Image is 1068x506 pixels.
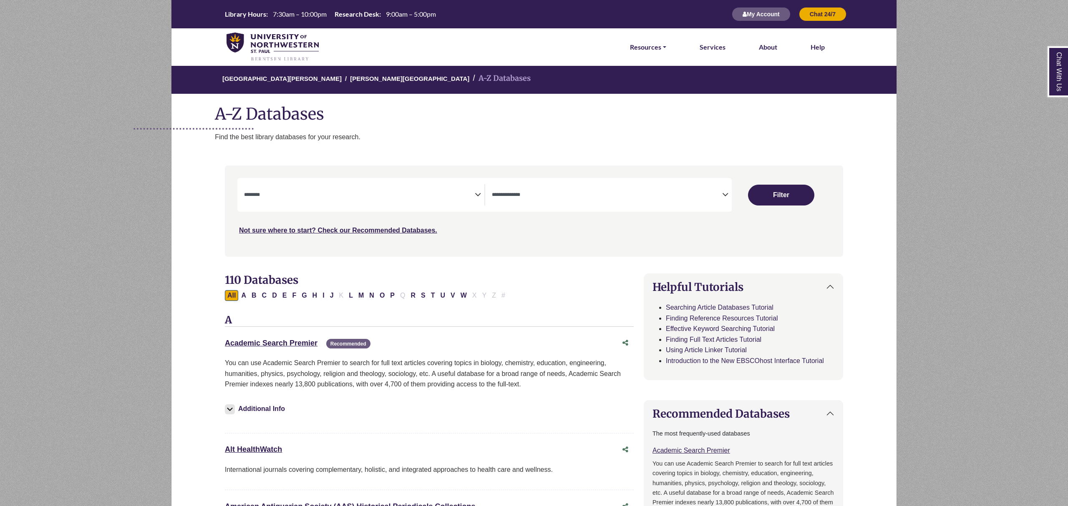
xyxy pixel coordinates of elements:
[222,10,439,18] table: Hours Today
[239,290,249,301] button: Filter Results A
[350,74,469,82] a: [PERSON_NAME][GEOGRAPHIC_DATA]
[222,10,268,18] th: Library Hours:
[732,10,791,18] a: My Account
[438,290,448,301] button: Filter Results U
[225,358,634,390] p: You can use Academic Search Premier to search for full text articles covering topics in biology, ...
[299,290,309,301] button: Filter Results G
[244,192,475,199] textarea: Search
[225,445,282,453] a: Alt HealthWatch
[799,10,846,18] a: Chat 24/7
[249,290,259,301] button: Filter Results B
[386,10,436,18] span: 9:00am – 5:00pm
[644,401,843,427] button: Recommended Databases
[630,42,666,53] a: Resources
[666,346,747,353] a: Using Article Linker Tutorial
[748,185,815,205] button: Submit for Search Results
[222,10,439,19] a: Hours Today
[326,339,370,348] span: Recommended
[225,339,317,347] a: Academic Search Premier
[225,291,509,298] div: Alpha-list to filter by first letter of database name
[225,165,843,256] nav: Search filters
[225,273,298,287] span: 110 Databases
[469,73,531,85] li: A-Z Databases
[227,33,319,62] img: library_home
[239,227,437,234] a: Not sure where to start? Check our Recommended Databases.
[310,290,320,301] button: Filter Results H
[225,464,634,475] p: International journals covering complementary, holistic, and integrated approaches to health care...
[356,290,366,301] button: Filter Results M
[388,290,397,301] button: Filter Results P
[458,290,469,301] button: Filter Results W
[759,42,777,53] a: About
[652,447,730,454] a: Academic Search Premier
[377,290,387,301] button: Filter Results O
[320,290,327,301] button: Filter Results I
[225,403,287,415] button: Additional Info
[171,98,897,123] h1: A-Z Databases
[617,335,634,351] button: Share this database
[644,274,843,300] button: Helpful Tutorials
[290,290,299,301] button: Filter Results F
[666,315,778,322] a: Finding Reference Resources Tutorial
[270,290,280,301] button: Filter Results D
[418,290,428,301] button: Filter Results S
[428,290,438,301] button: Filter Results T
[327,290,336,301] button: Filter Results J
[222,74,342,82] a: [GEOGRAPHIC_DATA][PERSON_NAME]
[492,192,723,199] textarea: Search
[617,442,634,458] button: Share this database
[331,10,381,18] th: Research Desk:
[215,132,897,143] p: Find the best library databases for your research.
[408,290,418,301] button: Filter Results R
[280,290,290,301] button: Filter Results E
[652,429,834,438] p: The most frequently-used databases
[666,304,773,311] a: Searching Article Databases Tutorial
[225,290,238,301] button: All
[732,7,791,21] button: My Account
[799,7,846,21] button: Chat 24/7
[666,325,775,332] a: Effective Keyword Searching Tutorial
[273,10,327,18] span: 7:30am – 10:00pm
[367,290,377,301] button: Filter Results N
[666,336,761,343] a: Finding Full Text Articles Tutorial
[171,65,897,94] nav: breadcrumb
[700,42,725,53] a: Services
[811,42,825,53] a: Help
[259,290,270,301] button: Filter Results C
[448,290,458,301] button: Filter Results V
[225,314,634,327] h3: A
[666,357,824,364] a: Introduction to the New EBSCOhost Interface Tutorial
[346,290,355,301] button: Filter Results L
